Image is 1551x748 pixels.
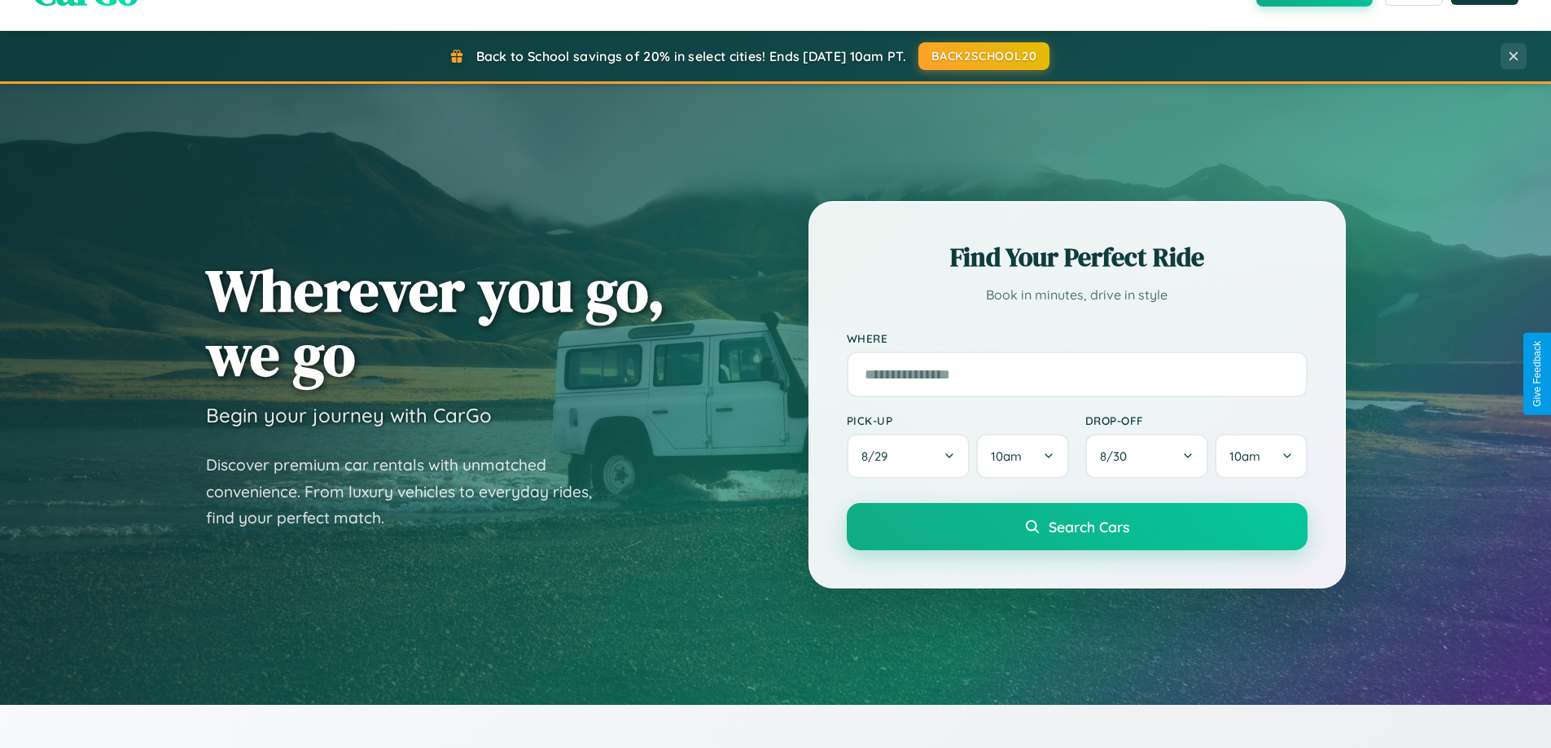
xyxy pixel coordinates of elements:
h3: Begin your journey with CarGo [206,403,492,427]
button: 8/29 [847,434,970,479]
button: 8/30 [1085,434,1209,479]
span: 8 / 29 [861,448,896,464]
button: BACK2SCHOOL20 [918,42,1049,70]
button: Search Cars [847,503,1308,550]
h1: Wherever you go, we go [206,258,665,387]
button: 10am [976,434,1068,479]
span: 10am [1229,448,1260,464]
label: Where [847,331,1308,345]
label: Pick-up [847,413,1069,427]
span: Back to School savings of 20% in select cities! Ends [DATE] 10am PT. [476,48,906,64]
p: Discover premium car rentals with unmatched convenience. From luxury vehicles to everyday rides, ... [206,452,613,531]
label: Drop-off [1085,413,1308,427]
h2: Find Your Perfect Ride [847,239,1308,275]
span: 10am [991,448,1022,464]
span: 8 / 30 [1100,448,1135,464]
span: Search Cars [1049,518,1129,536]
div: Give Feedback [1531,341,1543,407]
button: 10am [1215,434,1307,479]
p: Book in minutes, drive in style [847,283,1308,307]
